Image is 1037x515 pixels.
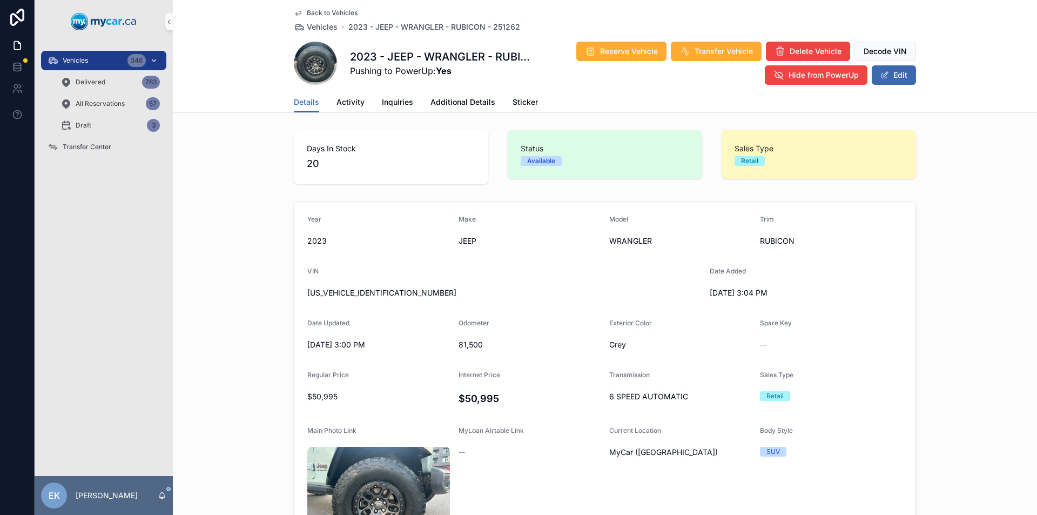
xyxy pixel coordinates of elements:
[766,447,780,457] div: SUV
[790,46,841,57] span: Delete Vehicle
[760,319,792,327] span: Spare Key
[76,99,125,108] span: All Reservations
[54,116,166,135] a: Draft3
[147,119,160,132] div: 3
[382,97,413,108] span: Inquiries
[348,22,520,32] a: 2023 - JEEP - WRANGLER - RUBICON - 251262
[710,267,746,275] span: Date Added
[63,143,111,151] span: Transfer Center
[307,426,356,434] span: Main Photo Link
[760,426,793,434] span: Body Style
[760,339,766,350] span: --
[307,267,319,275] span: VIN
[872,65,916,85] button: Edit
[307,143,475,154] span: Days In Stock
[307,287,701,298] span: [US_VEHICLE_IDENTIFICATION_NUMBER]
[71,13,137,30] img: App logo
[307,339,450,350] span: [DATE] 3:00 PM
[382,92,413,114] a: Inquiries
[609,426,661,434] span: Current Location
[459,215,476,223] span: Make
[307,371,349,379] span: Regular Price
[307,9,358,17] span: Back to Vehicles
[766,42,850,61] button: Delete Vehicle
[459,371,500,379] span: Internet Price
[76,78,105,86] span: Delivered
[521,143,689,154] span: Status
[741,156,758,166] div: Retail
[76,121,91,130] span: Draft
[609,391,751,402] span: 6 SPEED AUTOMATIC
[459,339,601,350] span: 81,500
[459,391,601,406] h4: $50,995
[854,42,916,61] button: Decode VIN
[49,489,60,502] span: EK
[142,76,160,89] div: 783
[76,490,138,501] p: [PERSON_NAME]
[307,319,349,327] span: Date Updated
[527,156,555,166] div: Available
[307,156,475,171] span: 20
[336,92,365,114] a: Activity
[760,371,793,379] span: Sales Type
[127,54,146,67] div: 346
[436,65,452,76] strong: Yes
[350,49,533,64] h1: 2023 - JEEP - WRANGLER - RUBICON - 251262
[294,22,338,32] a: Vehicles
[766,391,784,401] div: Retail
[459,447,465,458] span: --
[609,447,718,458] span: MyCar ([GEOGRAPHIC_DATA])
[609,371,650,379] span: Transmission
[695,46,753,57] span: Transfer Vehicle
[671,42,762,61] button: Transfer Vehicle
[760,215,774,223] span: Trim
[735,143,903,154] span: Sales Type
[609,319,652,327] span: Exterior Color
[600,46,658,57] span: Reserve Vehicle
[307,236,450,246] span: 2023
[459,319,489,327] span: Odometer
[760,236,903,246] span: RUBICON
[864,46,907,57] span: Decode VIN
[294,9,358,17] a: Back to Vehicles
[459,236,601,246] span: JEEP
[146,97,160,110] div: 57
[294,92,319,113] a: Details
[789,70,859,81] span: Hide from PowerUp
[459,426,524,434] span: MyLoan Airtable Link
[430,92,495,114] a: Additional Details
[336,97,365,108] span: Activity
[609,215,628,223] span: Model
[710,287,852,298] span: [DATE] 3:04 PM
[350,64,533,77] span: Pushing to PowerUp:
[609,339,751,350] span: Grey
[609,236,751,246] span: WRANGLER
[41,137,166,157] a: Transfer Center
[576,42,666,61] button: Reserve Vehicle
[35,43,173,171] div: scrollable content
[513,92,538,114] a: Sticker
[430,97,495,108] span: Additional Details
[63,56,88,65] span: Vehicles
[307,391,450,402] span: $50,995
[513,97,538,108] span: Sticker
[307,215,321,223] span: Year
[54,94,166,113] a: All Reservations57
[294,97,319,108] span: Details
[41,51,166,70] a: Vehicles346
[54,72,166,92] a: Delivered783
[307,22,338,32] span: Vehicles
[765,65,867,85] button: Hide from PowerUp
